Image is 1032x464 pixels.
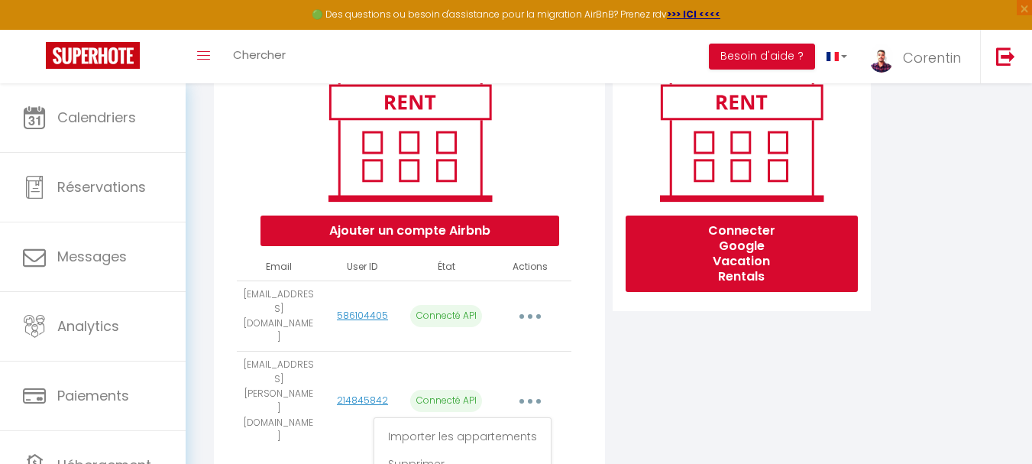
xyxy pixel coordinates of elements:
a: 214845842 [337,394,388,407]
span: Messages [57,247,127,266]
th: Actions [488,254,572,281]
td: [EMAIL_ADDRESS][DOMAIN_NAME] [237,281,321,351]
span: Corentin [903,48,961,67]
a: ... Corentin [859,30,980,83]
th: User ID [321,254,405,281]
img: rent.png [312,61,507,208]
span: Chercher [233,47,286,63]
td: [EMAIL_ADDRESS][PERSON_NAME][DOMAIN_NAME] [237,352,321,451]
a: >>> ICI <<<< [667,8,720,21]
a: Importer les appartements [378,423,547,449]
span: Calendriers [57,108,136,127]
a: 586104405 [337,309,388,322]
th: État [404,254,488,281]
p: Connecté API [410,390,482,412]
a: Chercher [222,30,297,83]
span: Analytics [57,316,119,336]
th: Email [237,254,321,281]
img: Super Booking [46,42,140,69]
span: Paiements [57,386,129,405]
img: logout [996,47,1015,66]
p: Connecté API [410,305,482,327]
button: Connecter Google Vacation Rentals [626,216,858,292]
img: ... [870,44,893,73]
span: Réservations [57,177,146,196]
button: Ajouter un compte Airbnb [260,216,559,246]
img: rent.png [644,61,839,208]
button: Besoin d'aide ? [709,44,815,70]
